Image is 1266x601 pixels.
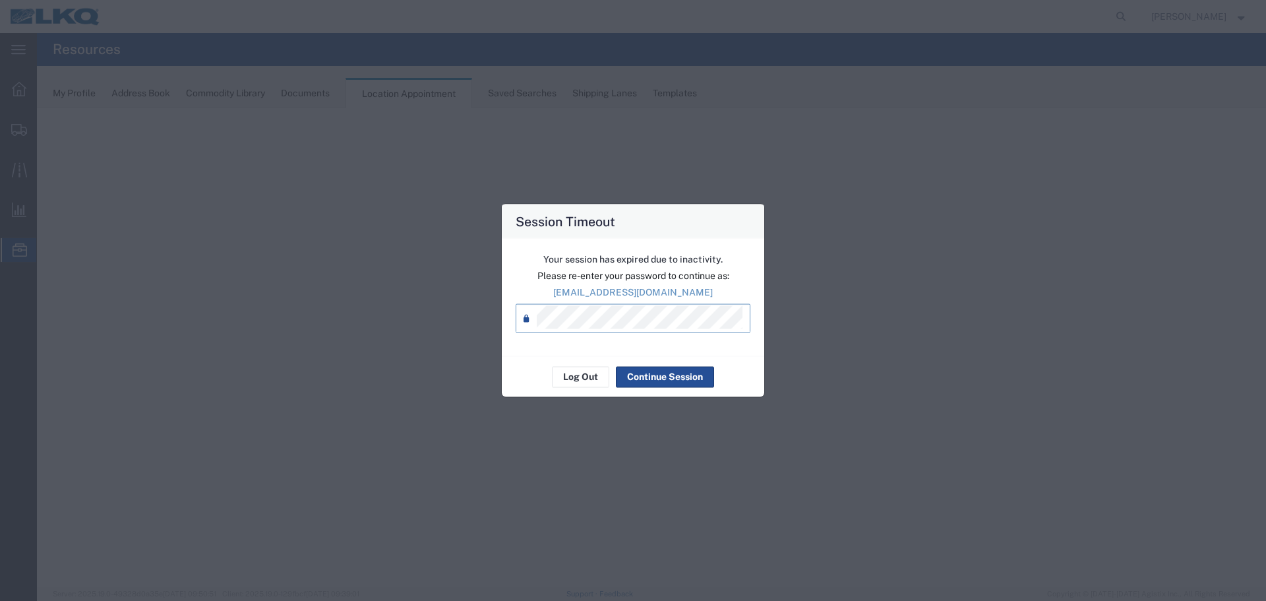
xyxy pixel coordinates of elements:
h4: Session Timeout [516,211,615,230]
p: Your session has expired due to inactivity. [516,252,750,266]
button: Continue Session [616,366,714,387]
button: Log Out [552,366,609,387]
p: Please re-enter your password to continue as: [516,269,750,282]
p: [EMAIL_ADDRESS][DOMAIN_NAME] [516,285,750,299]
